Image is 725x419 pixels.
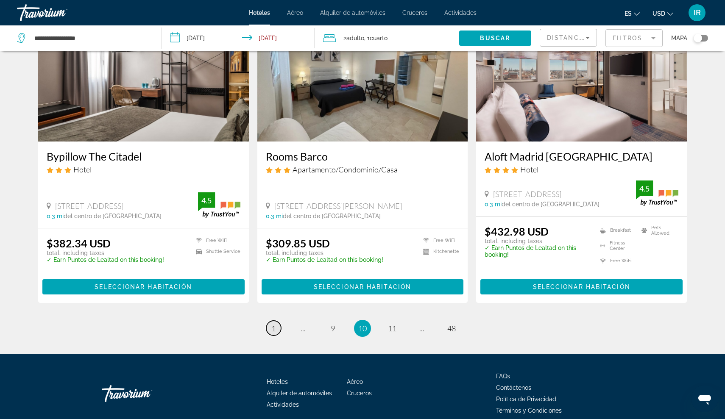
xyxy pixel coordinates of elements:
span: del centro de [GEOGRAPHIC_DATA] [64,213,162,219]
a: Política de Privacidad [496,396,556,402]
p: ✓ Earn Puntos de Lealtad on this booking! [485,244,589,258]
a: Alquiler de automóviles [320,9,385,16]
div: 4.5 [198,195,215,205]
button: Buscar [459,31,531,46]
li: Breakfast [596,225,637,236]
button: Toggle map [687,34,708,42]
button: Change language [625,7,640,19]
li: Free WiFi [596,255,637,266]
img: Hotel image [476,6,687,142]
a: Aéreo [287,9,303,16]
a: Travorium [17,2,102,24]
a: Rooms Barco [266,150,460,163]
span: Seleccionar habitación [95,283,192,290]
div: 4.5 [636,183,653,194]
div: 4 star Hotel [485,165,678,174]
li: Free WiFi [419,237,459,244]
a: Hoteles [267,378,288,385]
span: [STREET_ADDRESS][PERSON_NAME] [274,201,402,211]
span: 0.3 mi [47,213,64,219]
span: del centro de [GEOGRAPHIC_DATA] [283,213,381,219]
a: Contáctenos [496,384,531,391]
span: ... [301,324,306,333]
span: Adulto [346,35,364,42]
li: Kitchenette [419,248,459,255]
span: IR [694,8,701,17]
a: Alquiler de automóviles [267,390,332,397]
span: 9 [331,324,335,333]
span: 0.3 mi [485,201,502,208]
span: Seleccionar habitación [533,283,630,290]
span: , 1 [364,32,388,44]
span: 0.3 mi [266,213,283,219]
p: ✓ Earn Puntos de Lealtad on this booking! [47,256,164,263]
a: Actividades [444,9,477,16]
span: Hotel [73,165,92,174]
ins: $309.85 USD [266,237,330,250]
a: Seleccionar habitación [42,281,245,290]
div: 3 star Hotel [47,165,240,174]
span: 11 [388,324,396,333]
button: Filter [605,29,663,47]
a: Aloft Madrid [GEOGRAPHIC_DATA] [485,150,678,163]
p: ✓ Earn Puntos de Lealtad on this booking! [266,256,383,263]
span: 1 [271,324,276,333]
a: Términos y Condiciones [496,407,562,414]
a: Bypillow The Citadel [47,150,240,163]
p: total, including taxes [485,238,589,244]
span: Buscar [480,35,510,42]
li: Shuttle Service [192,248,240,255]
img: trustyou-badge.svg [198,192,240,217]
a: Aéreo [347,378,363,385]
ins: $382.34 USD [47,237,111,250]
li: Free WiFi [192,237,240,244]
img: Hotel image [257,6,468,142]
a: Actividades [267,401,299,408]
nav: Pagination [38,320,687,337]
a: Hoteles [249,9,270,16]
span: es [625,10,632,17]
a: Seleccionar habitación [480,281,683,290]
button: Travelers: 2 adults, 0 children [315,25,459,51]
span: USD [652,10,665,17]
a: Cruceros [402,9,427,16]
span: [STREET_ADDRESS] [493,189,561,199]
span: 2 [343,32,364,44]
a: Travorium [102,381,187,406]
span: del centro de [GEOGRAPHIC_DATA] [502,201,600,208]
li: Pets Allowed [637,225,678,236]
ins: $432.98 USD [485,225,549,238]
span: Cuarto [370,35,388,42]
span: Seleccionar habitación [314,283,411,290]
img: trustyou-badge.svg [636,180,678,205]
span: FAQs [496,373,510,380]
span: Hotel [520,165,538,174]
button: Change currency [652,7,673,19]
li: Fitness Center [596,240,637,251]
button: Seleccionar habitación [42,279,245,294]
span: Mapa [671,32,687,44]
div: 3 star Apartment [266,165,460,174]
a: Cruceros [347,390,372,397]
button: Seleccionar habitación [480,279,683,294]
button: User Menu [686,4,708,22]
p: total, including taxes [266,250,383,256]
span: Apartamento/Condominio/Casa [293,165,398,174]
img: Hotel image [38,6,249,142]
